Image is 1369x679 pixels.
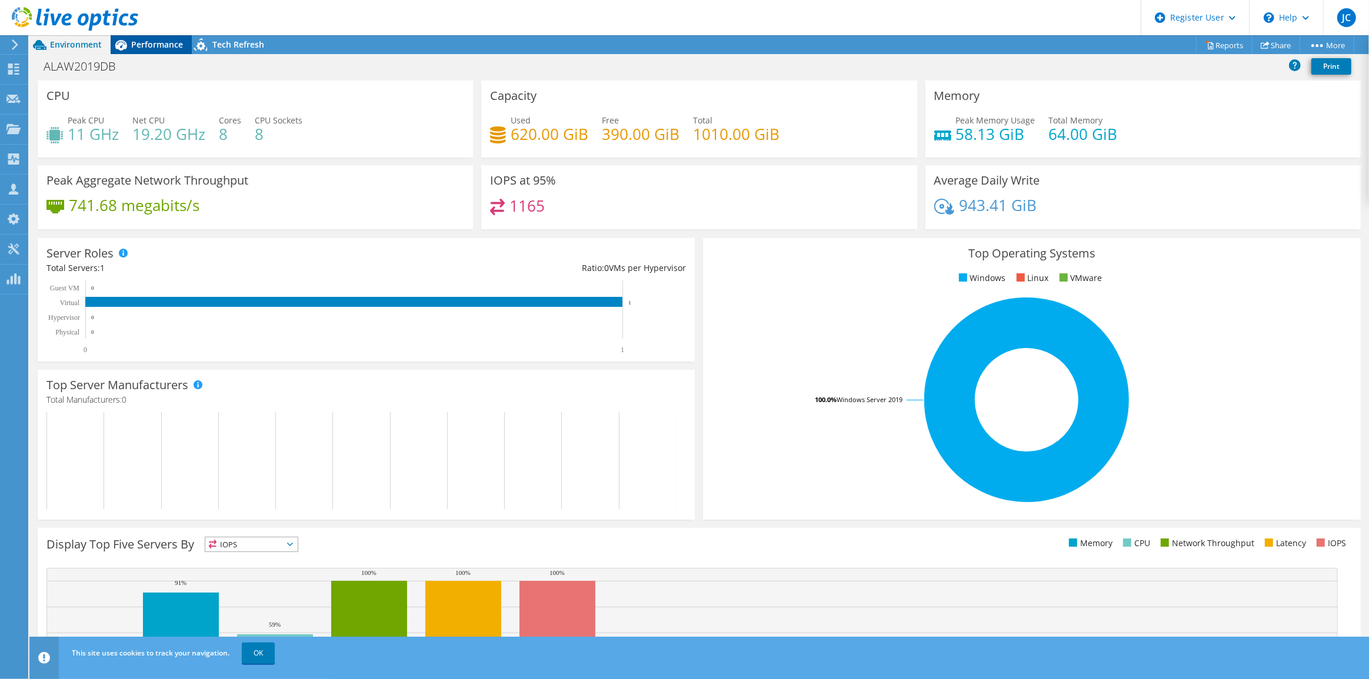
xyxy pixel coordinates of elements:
[175,579,186,586] text: 91%
[1120,537,1150,550] li: CPU
[122,394,126,405] span: 0
[1066,537,1112,550] li: Memory
[1311,58,1351,75] a: Print
[69,199,199,212] h4: 741.68 megabits/s
[68,128,119,141] h4: 11 GHz
[455,569,471,576] text: 100%
[68,115,104,126] span: Peak CPU
[46,247,114,260] h3: Server Roles
[934,89,980,102] h3: Memory
[1014,272,1049,285] li: Linux
[91,329,94,335] text: 0
[242,643,275,664] a: OK
[219,115,241,126] span: Cores
[511,115,531,126] span: Used
[367,262,687,275] div: Ratio: VMs per Hypervisor
[219,128,241,141] h4: 8
[1049,115,1103,126] span: Total Memory
[38,60,134,73] h1: ALAW2019DB
[46,89,70,102] h3: CPU
[50,284,79,292] text: Guest VM
[55,328,79,336] text: Physical
[1264,12,1274,23] svg: \n
[131,39,183,50] span: Performance
[490,89,537,102] h3: Capacity
[934,174,1040,187] h3: Average Daily Write
[72,648,229,658] span: This site uses cookies to track your navigation.
[511,128,588,141] h4: 620.00 GiB
[1314,537,1346,550] li: IOPS
[132,128,205,141] h4: 19.20 GHz
[100,262,105,273] span: 1
[837,395,902,404] tspan: Windows Server 2019
[815,395,837,404] tspan: 100.0%
[269,621,281,628] text: 59%
[255,115,302,126] span: CPU Sockets
[46,393,686,406] h4: Total Manufacturers:
[212,39,264,50] span: Tech Refresh
[490,174,556,187] h3: IOPS at 95%
[1196,36,1253,54] a: Reports
[693,115,712,126] span: Total
[1057,272,1102,285] li: VMware
[1300,36,1354,54] a: More
[91,285,94,291] text: 0
[1262,537,1306,550] li: Latency
[84,346,87,354] text: 0
[549,569,565,576] text: 100%
[693,128,780,141] h4: 1010.00 GiB
[956,272,1006,285] li: Windows
[509,199,545,212] h4: 1165
[959,199,1037,212] h4: 943.41 GiB
[956,115,1035,126] span: Peak Memory Usage
[91,315,94,320] text: 0
[48,313,80,322] text: Hypervisor
[1252,36,1300,54] a: Share
[604,262,609,273] span: 0
[46,174,248,187] h3: Peak Aggregate Network Throughput
[50,39,102,50] span: Environment
[60,299,80,307] text: Virtual
[205,537,298,551] span: IOPS
[628,300,631,306] text: 1
[1337,8,1356,27] span: JC
[255,128,302,141] h4: 8
[602,128,679,141] h4: 390.00 GiB
[1158,537,1254,550] li: Network Throughput
[1049,128,1118,141] h4: 64.00 GiB
[956,128,1035,141] h4: 58.13 GiB
[361,569,377,576] text: 100%
[132,115,165,126] span: Net CPU
[712,247,1351,260] h3: Top Operating Systems
[46,379,188,392] h3: Top Server Manufacturers
[602,115,619,126] span: Free
[46,262,367,275] div: Total Servers:
[621,346,624,354] text: 1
